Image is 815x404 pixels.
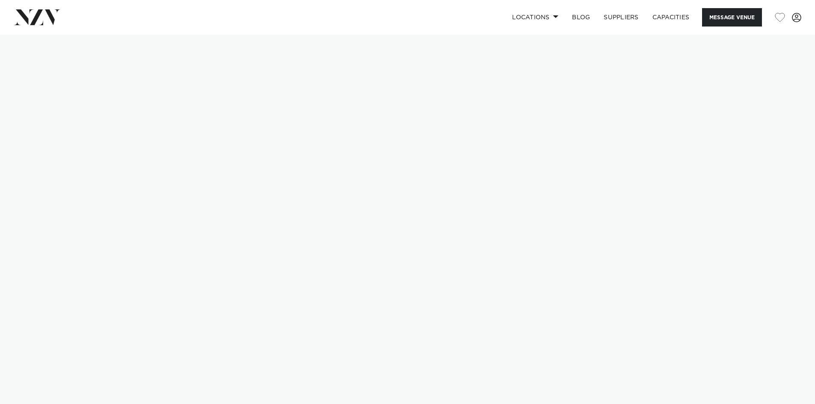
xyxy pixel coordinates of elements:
a: Locations [505,8,565,27]
a: BLOG [565,8,597,27]
img: nzv-logo.png [14,9,60,25]
button: Message Venue [702,8,762,27]
a: SUPPLIERS [597,8,645,27]
a: Capacities [646,8,696,27]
